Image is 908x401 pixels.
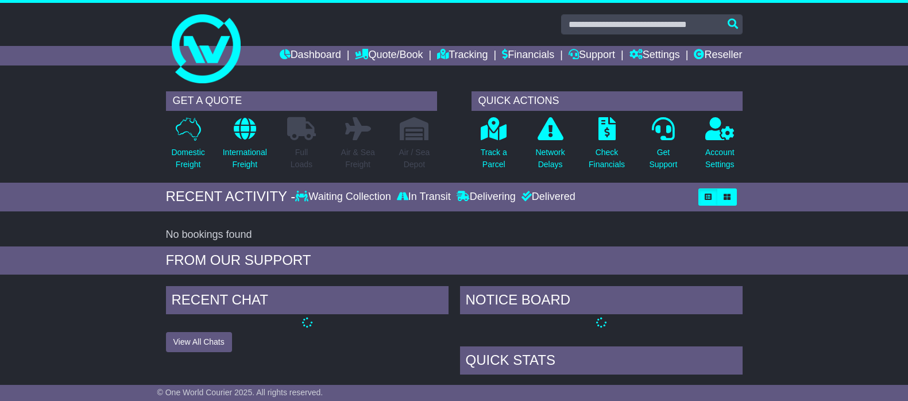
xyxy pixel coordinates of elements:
div: In Transit [394,191,454,203]
a: Settings [629,46,680,65]
div: Delivered [519,191,575,203]
a: CheckFinancials [588,117,625,177]
p: Air & Sea Freight [341,146,375,171]
a: InternationalFreight [222,117,268,177]
div: No bookings found [166,229,743,241]
span: © One World Courier 2025. All rights reserved. [157,388,323,397]
p: Full Loads [287,146,316,171]
p: Domestic Freight [171,146,204,171]
a: NetworkDelays [535,117,565,177]
div: QUICK ACTIONS [472,91,743,111]
a: Track aParcel [480,117,508,177]
p: Air / Sea Depot [399,146,430,171]
button: View All Chats [166,332,232,352]
div: FROM OUR SUPPORT [166,252,743,269]
p: Account Settings [705,146,735,171]
p: Get Support [649,146,677,171]
a: GetSupport [648,117,678,177]
div: RECENT ACTIVITY - [166,188,296,205]
div: Waiting Collection [295,191,393,203]
a: Reseller [694,46,742,65]
a: Quote/Book [355,46,423,65]
div: RECENT CHAT [166,286,449,317]
a: Support [569,46,615,65]
a: Dashboard [280,46,341,65]
div: NOTICE BOARD [460,286,743,317]
a: DomesticFreight [171,117,205,177]
a: Financials [502,46,554,65]
p: International Freight [223,146,267,171]
a: AccountSettings [705,117,735,177]
p: Check Financials [589,146,625,171]
div: Delivering [454,191,519,203]
div: GET A QUOTE [166,91,437,111]
p: Track a Parcel [481,146,507,171]
div: Quick Stats [460,346,743,377]
a: Tracking [437,46,488,65]
p: Network Delays [535,146,565,171]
